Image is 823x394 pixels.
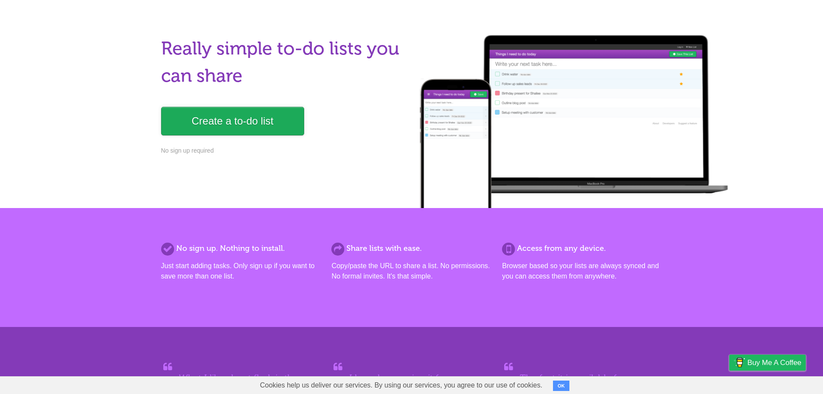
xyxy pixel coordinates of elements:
[161,243,321,254] h2: No sign up. Nothing to install.
[553,381,570,391] button: OK
[331,261,491,282] p: Copy/paste the URL to share a list. No permissions. No formal invites. It's that simple.
[161,261,321,282] p: Just start adding tasks. Only sign up if you want to save more than one list.
[161,35,407,90] h1: Really simple to-do lists you can share
[251,377,551,394] span: Cookies help us deliver our services. By using our services, you agree to our use of cookies.
[502,261,662,282] p: Browser based so your lists are always synced and you can access them from anywhere.
[747,355,801,370] span: Buy me a coffee
[729,355,806,371] a: Buy me a coffee
[331,243,491,254] h2: Share lists with ease.
[734,355,745,370] img: Buy me a coffee
[161,146,407,155] p: No sign up required
[161,107,304,135] a: Create a to-do list
[502,243,662,254] h2: Access from any device.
